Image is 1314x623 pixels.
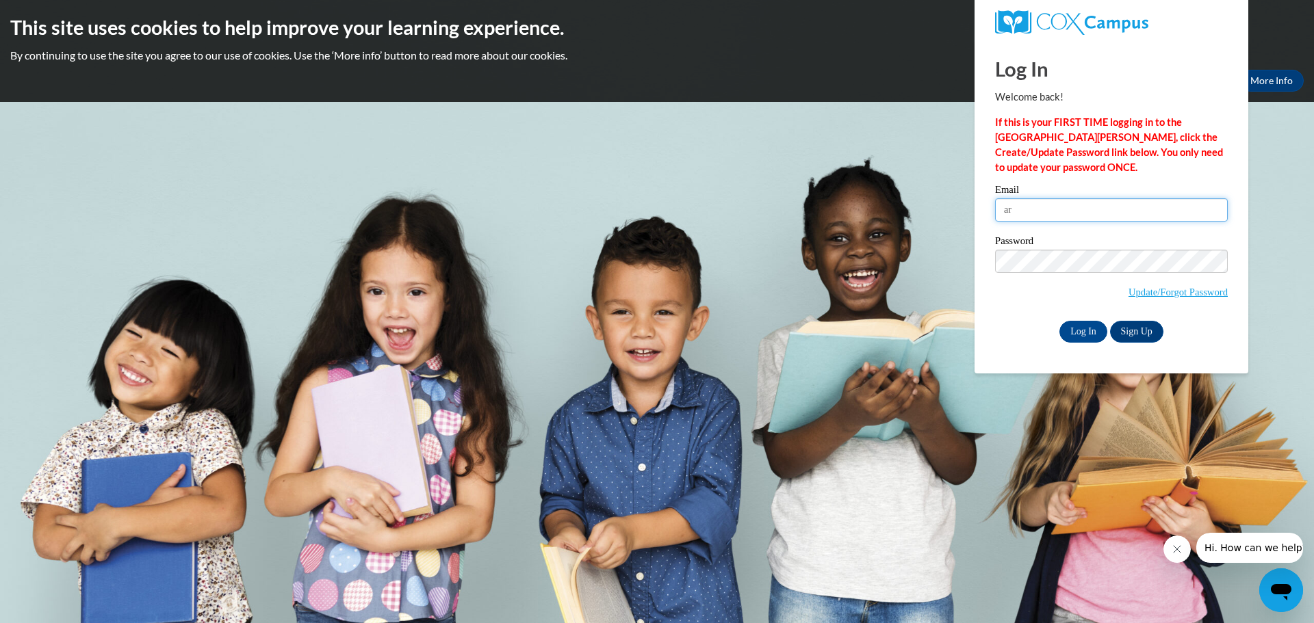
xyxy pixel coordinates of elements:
label: Password [995,236,1228,250]
a: COX Campus [995,10,1228,35]
img: COX Campus [995,10,1148,35]
h1: Log In [995,55,1228,83]
a: More Info [1239,70,1304,92]
p: Welcome back! [995,90,1228,105]
iframe: Button to launch messaging window [1259,568,1303,612]
a: Update/Forgot Password [1129,287,1228,297]
p: By continuing to use the site you agree to our use of cookies. Use the ‘More info’ button to read... [10,48,1304,63]
strong: If this is your FIRST TIME logging in to the [GEOGRAPHIC_DATA][PERSON_NAME], click the Create/Upd... [995,116,1223,173]
input: Log In [1059,321,1107,343]
h2: This site uses cookies to help improve your learning experience. [10,14,1304,41]
iframe: Message from company [1196,533,1303,563]
iframe: Close message [1163,535,1191,563]
a: Sign Up [1110,321,1163,343]
label: Email [995,185,1228,198]
span: Hi. How can we help? [8,10,111,21]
